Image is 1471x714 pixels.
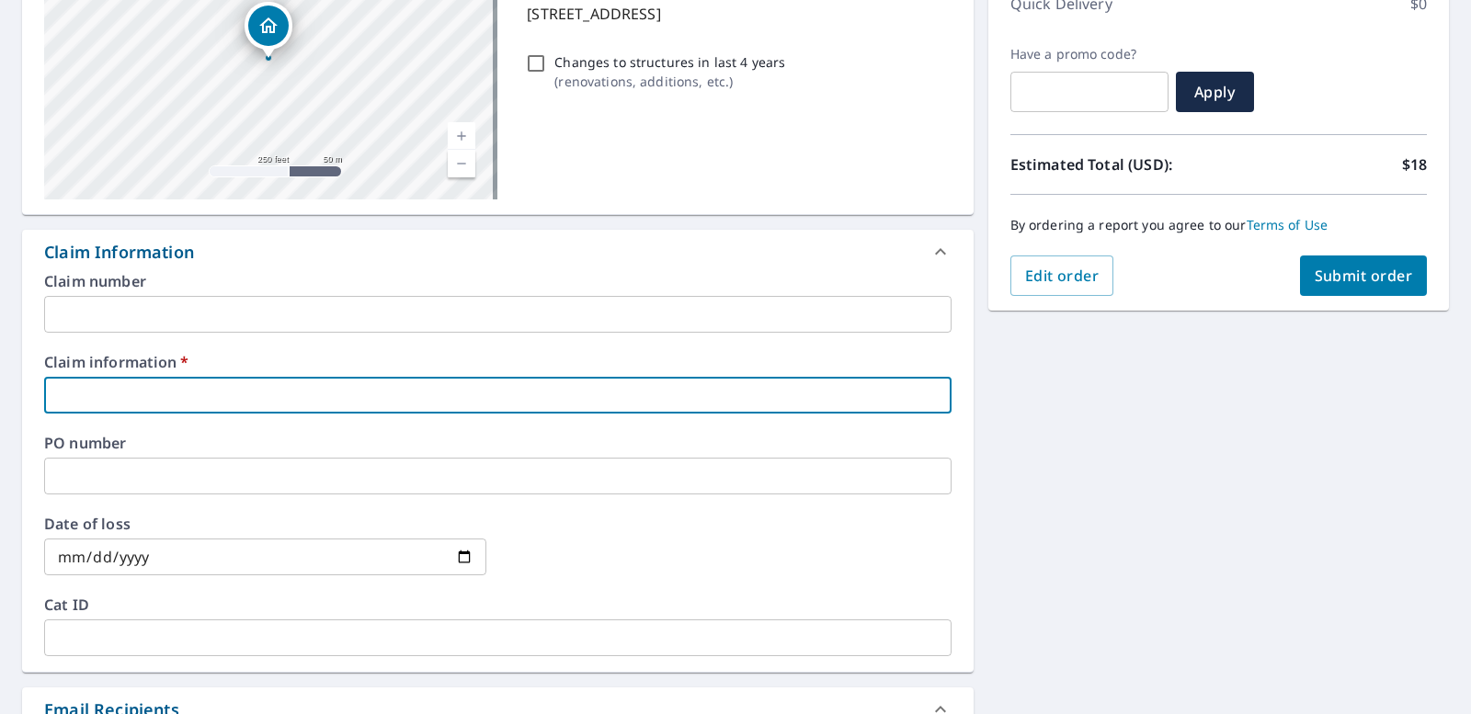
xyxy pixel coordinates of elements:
div: Dropped pin, building 1, Residential property, 210 Marine Ave Elkhart, IN 46516 [245,2,292,59]
p: By ordering a report you agree to our [1010,217,1427,233]
label: Cat ID [44,597,952,612]
button: Edit order [1010,255,1114,296]
a: Terms of Use [1247,216,1328,233]
label: Claim number [44,274,952,289]
button: Submit order [1300,255,1428,296]
span: Apply [1191,82,1239,102]
label: Have a promo code? [1010,46,1169,62]
div: Claim Information [22,230,974,274]
p: Estimated Total (USD): [1010,153,1219,176]
p: ( renovations, additions, etc. ) [554,72,785,91]
button: Apply [1176,72,1254,112]
p: [STREET_ADDRESS] [527,3,943,25]
p: Changes to structures in last 4 years [554,52,785,72]
label: Date of loss [44,516,486,531]
a: Current Level 17, Zoom In [448,122,475,150]
label: Claim information [44,355,952,369]
span: Edit order [1025,266,1100,286]
a: Current Level 17, Zoom Out [448,150,475,177]
label: PO number [44,436,952,450]
span: Submit order [1315,266,1413,286]
p: $18 [1402,153,1427,176]
div: Claim Information [44,240,194,265]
